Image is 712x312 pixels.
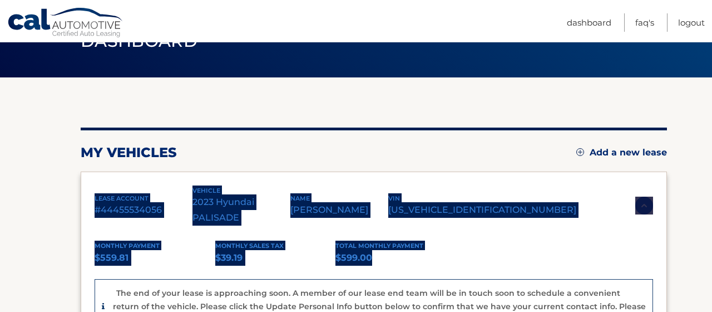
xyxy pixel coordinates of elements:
a: FAQ's [635,13,654,32]
p: $39.19 [215,250,336,266]
a: Cal Automotive [7,7,124,40]
img: accordion-active.svg [635,197,653,214]
span: lease account [95,194,149,202]
p: $559.81 [95,250,215,266]
span: Monthly Payment [95,242,160,250]
a: Logout [678,13,705,32]
img: add.svg [576,148,584,156]
span: Monthly sales Tax [215,242,284,250]
span: name [290,194,310,202]
span: vehicle [192,187,220,194]
p: 2023 Hyundai PALISADE [192,194,290,226]
h2: my vehicles [81,144,177,161]
p: [PERSON_NAME] [290,202,388,218]
p: [US_VEHICLE_IDENTIFICATION_NUMBER] [388,202,576,218]
p: $599.00 [335,250,456,266]
span: Total Monthly Payment [335,242,423,250]
p: #44455534056 [95,202,192,218]
a: Add a new lease [576,147,667,158]
a: Dashboard [567,13,611,32]
span: vin [388,194,400,202]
